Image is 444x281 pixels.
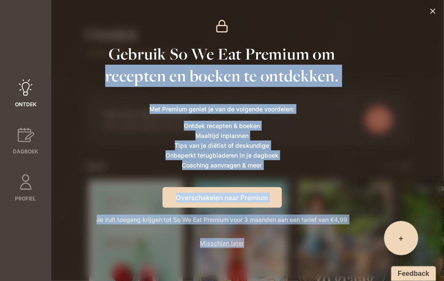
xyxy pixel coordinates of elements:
[150,160,295,170] li: Coaching aanvragen & meer
[15,195,36,203] span: Profiel
[13,148,38,155] span: Dagboek
[15,101,36,108] span: Ontdek
[150,104,295,114] p: Met Premium geniet je van de volgende voordelen:
[200,239,244,247] span: Misschien later
[150,131,295,140] li: Maaltijd inplannen
[399,232,404,244] span: +
[150,140,295,150] li: Tips van je diëtist of deskundige
[163,187,282,208] button: Overschakelen naar Premium
[102,43,342,87] h1: Gebruik So We Eat Premium om recepten en boeken te ontdekken.
[97,215,348,224] p: Je zult toegang krijgen tot So We Eat Premium voor 3 maanden aan een tarief van €4,99
[387,264,438,281] iframe: Ybug feedback widget
[150,150,295,160] li: Onbeperkt terugbladeren in je dagboek
[150,121,295,131] li: Ontdek recepten & boeken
